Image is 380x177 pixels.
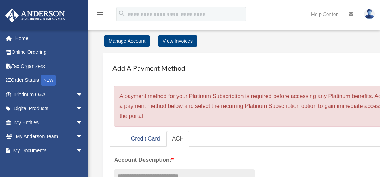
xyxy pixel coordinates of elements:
[5,59,94,73] a: Tax Organizers
[118,10,126,17] i: search
[114,155,255,165] label: Account Description:
[76,102,90,116] span: arrow_drop_down
[76,115,90,130] span: arrow_drop_down
[5,45,94,59] a: Online Ordering
[364,9,375,19] img: User Pic
[95,12,104,18] a: menu
[76,143,90,158] span: arrow_drop_down
[166,131,190,147] a: ACH
[5,87,94,102] a: Platinum Q&Aarrow_drop_down
[76,130,90,144] span: arrow_drop_down
[5,143,94,158] a: My Documentsarrow_drop_down
[5,73,94,88] a: Order StatusNEW
[5,115,94,130] a: My Entitiesarrow_drop_down
[104,35,150,47] a: Manage Account
[3,8,67,22] img: Anderson Advisors Platinum Portal
[158,35,197,47] a: View Invoices
[5,31,94,45] a: Home
[95,10,104,18] i: menu
[5,130,94,144] a: My Anderson Teamarrow_drop_down
[76,87,90,102] span: arrow_drop_down
[125,131,166,147] a: Credit Card
[41,75,56,86] div: NEW
[5,102,94,116] a: Digital Productsarrow_drop_down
